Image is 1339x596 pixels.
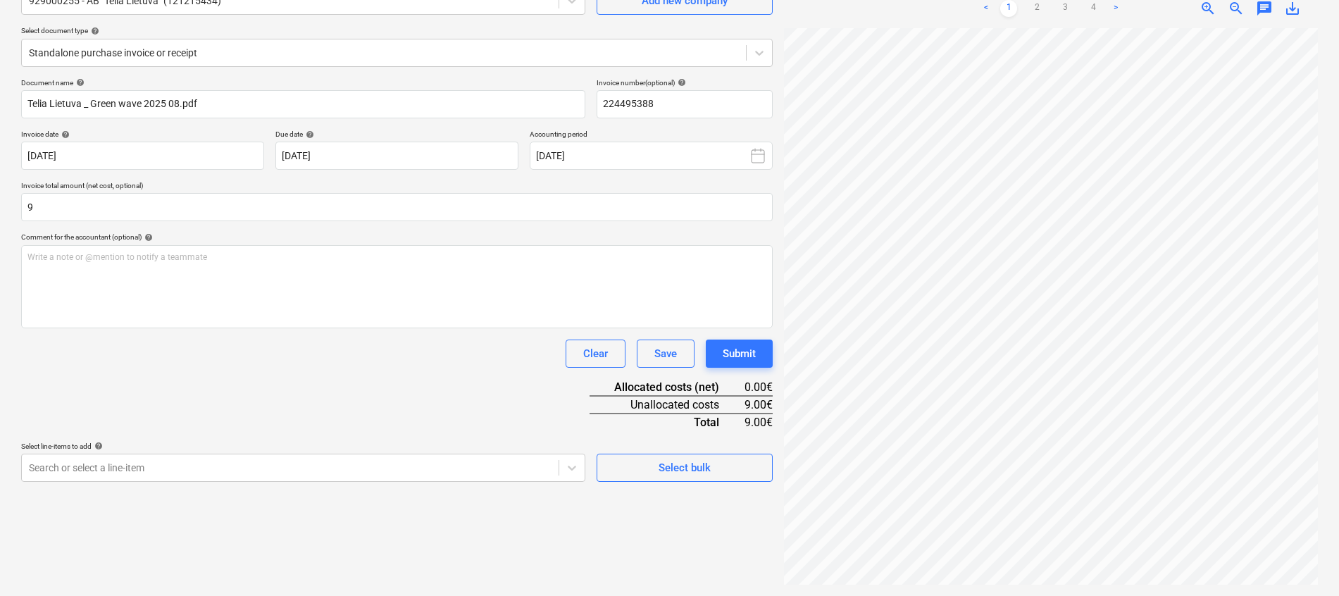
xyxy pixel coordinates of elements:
input: Due date not specified [275,142,518,170]
span: help [58,130,70,139]
div: Allocated costs (net) [590,379,742,396]
div: Submit [723,344,756,363]
div: Due date [275,130,518,139]
div: Select line-items to add [21,442,585,451]
span: help [92,442,103,450]
div: Invoice number (optional) [597,78,773,87]
input: Invoice total amount (net cost, optional) [21,193,773,221]
button: Save [637,340,695,368]
span: help [73,78,85,87]
input: Document name [21,90,585,118]
p: Invoice total amount (net cost, optional) [21,181,773,193]
div: Total [590,414,742,430]
div: Comment for the accountant (optional) [21,232,773,242]
button: [DATE] [530,142,773,170]
div: 0.00€ [742,379,773,396]
span: help [88,27,99,35]
span: help [142,233,153,242]
iframe: Chat Widget [1269,528,1339,596]
span: help [303,130,314,139]
div: Clear [583,344,608,363]
div: Document name [21,78,585,87]
div: Save [654,344,677,363]
div: Unallocated costs [590,396,742,414]
div: Select bulk [659,459,711,477]
button: Submit [706,340,773,368]
button: Clear [566,340,625,368]
div: 9.00€ [742,396,773,414]
div: Invoice date [21,130,264,139]
input: Invoice date not specified [21,142,264,170]
div: Select document type [21,26,773,35]
input: Invoice number [597,90,773,118]
span: help [675,78,686,87]
p: Accounting period [530,130,773,142]
div: 9.00€ [742,414,773,430]
button: Select bulk [597,454,773,482]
